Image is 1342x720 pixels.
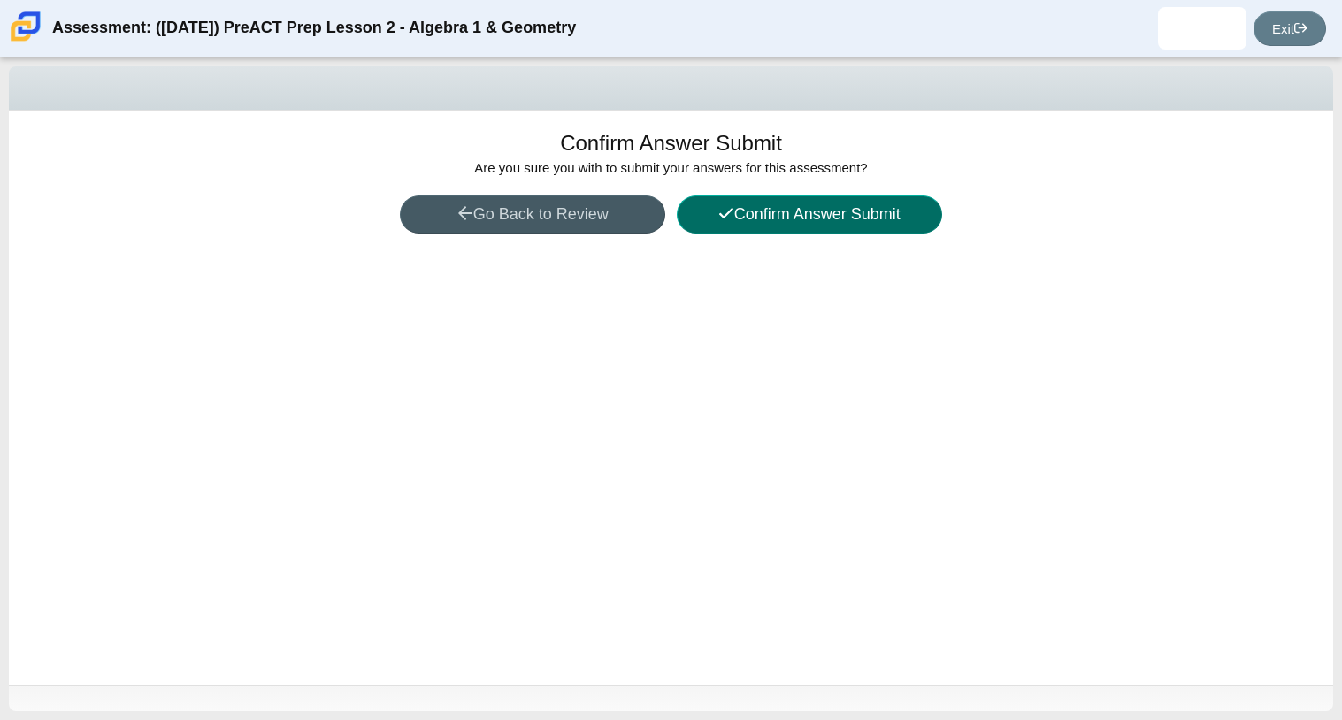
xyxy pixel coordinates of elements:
button: Confirm Answer Submit [677,195,942,234]
span: Are you sure you with to submit your answers for this assessment? [474,160,867,175]
button: Go Back to Review [400,195,665,234]
img: Carmen School of Science & Technology [7,8,44,45]
a: Carmen School of Science & Technology [7,33,44,48]
h1: Confirm Answer Submit [560,128,782,158]
div: Assessment: ([DATE]) PreACT Prep Lesson 2 - Algebra 1 & Geometry [52,7,576,50]
a: Exit [1254,11,1326,46]
img: mykayzia.rodriquez.RZ1YcU [1188,14,1216,42]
